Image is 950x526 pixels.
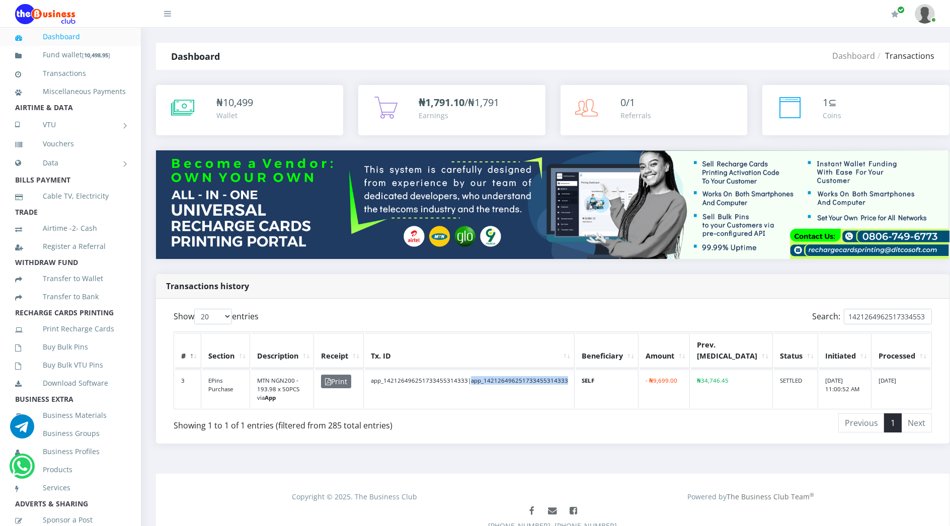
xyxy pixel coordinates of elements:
b: App [265,394,276,401]
a: Chat for support [12,462,32,478]
small: [ ] [82,51,110,59]
th: Tx. ID: activate to sort column ascending [365,333,575,368]
td: EPins Purchase [202,370,250,408]
a: Business Materials [15,404,126,427]
div: Wallet [216,110,253,121]
a: Register a Referral [15,235,126,258]
a: Cable TV, Electricity [15,185,126,208]
a: Join The Business Club Group [564,502,583,520]
th: #: activate to sort column descending [175,333,201,368]
li: Transactions [875,50,934,62]
a: Business Profiles [15,440,126,463]
a: Airtime -2- Cash [15,217,126,240]
a: Like The Business Club Page [523,502,541,520]
td: 3 [175,370,201,408]
a: Chat for support [10,422,34,439]
th: Description: activate to sort column ascending [251,333,314,368]
a: Download Software [15,372,126,395]
div: Showing 1 to 1 of 1 entries (filtered from 285 total entries) [174,412,482,431]
a: Vouchers [15,132,126,155]
td: [DATE] [873,370,930,408]
span: 1 [823,96,828,109]
img: User [915,4,935,24]
label: Show entries [174,309,259,324]
td: app_142126496251733455314333|app_142126496251733455314333 [365,370,575,408]
td: MTN NGN200 - 193.98 x 50PCS via [251,370,314,408]
a: Dashboard [15,25,126,48]
select: Showentries [194,309,232,324]
a: Transfer to Wallet [15,267,126,290]
span: Print [321,375,351,388]
div: Referrals [621,110,652,121]
span: Renew/Upgrade Subscription [897,6,905,14]
label: Search: [812,309,932,324]
img: Logo [15,4,75,24]
a: Buy Bulk Pins [15,335,126,359]
th: Prev. Bal: activate to sort column ascending [691,333,773,368]
td: ₦34,746.45 [691,370,773,408]
a: Fund wallet[10,498.95] [15,43,126,67]
a: Services [15,476,126,499]
a: Dashboard [832,50,875,61]
input: Search: [844,309,932,324]
th: Processed: activate to sort column ascending [873,333,930,368]
a: Products [15,458,126,481]
a: Business Groups [15,422,126,445]
div: Copyright © 2025. The Business Club [156,491,553,502]
b: 10,498.95 [84,51,108,59]
th: Section: activate to sort column ascending [202,333,250,368]
div: Powered by [553,491,949,502]
div: ₦ [216,95,253,110]
a: Transfer to Bank [15,285,126,308]
th: Initiated: activate to sort column ascending [819,333,872,368]
a: Transactions [15,62,126,85]
a: 0/1 Referrals [561,85,748,135]
th: Beneficiary: activate to sort column ascending [576,333,639,368]
a: Data [15,150,126,176]
a: ₦10,499 Wallet [156,85,343,135]
span: 10,499 [223,96,253,109]
td: - ₦9,699.00 [640,370,690,408]
span: /₦1,791 [419,96,499,109]
div: ⊆ [823,95,841,110]
a: The Business Club Team® [727,492,814,501]
th: Status: activate to sort column ascending [774,333,818,368]
a: Miscellaneous Payments [15,80,126,103]
div: Coins [823,110,841,121]
img: multitenant_rcp.png [156,150,949,259]
sup: ® [810,491,814,498]
a: Buy Bulk VTU Pins [15,354,126,377]
strong: Dashboard [171,50,220,62]
a: VTU [15,112,126,137]
td: SETTLED [774,370,818,408]
a: 1 [884,413,902,432]
a: ₦1,791.10/₦1,791 Earnings [358,85,545,135]
th: Amount: activate to sort column ascending [640,333,690,368]
a: Print Recharge Cards [15,317,126,340]
td: SELF [576,370,639,408]
div: Earnings [419,110,499,121]
i: Renew/Upgrade Subscription [891,10,899,18]
td: [DATE] 11:00:52 AM [819,370,872,408]
a: Mail us [543,502,562,520]
th: Receipt: activate to sort column ascending [315,333,364,368]
strong: Transactions history [166,281,249,292]
span: 0/1 [621,96,636,109]
b: ₦1,791.10 [419,96,464,109]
